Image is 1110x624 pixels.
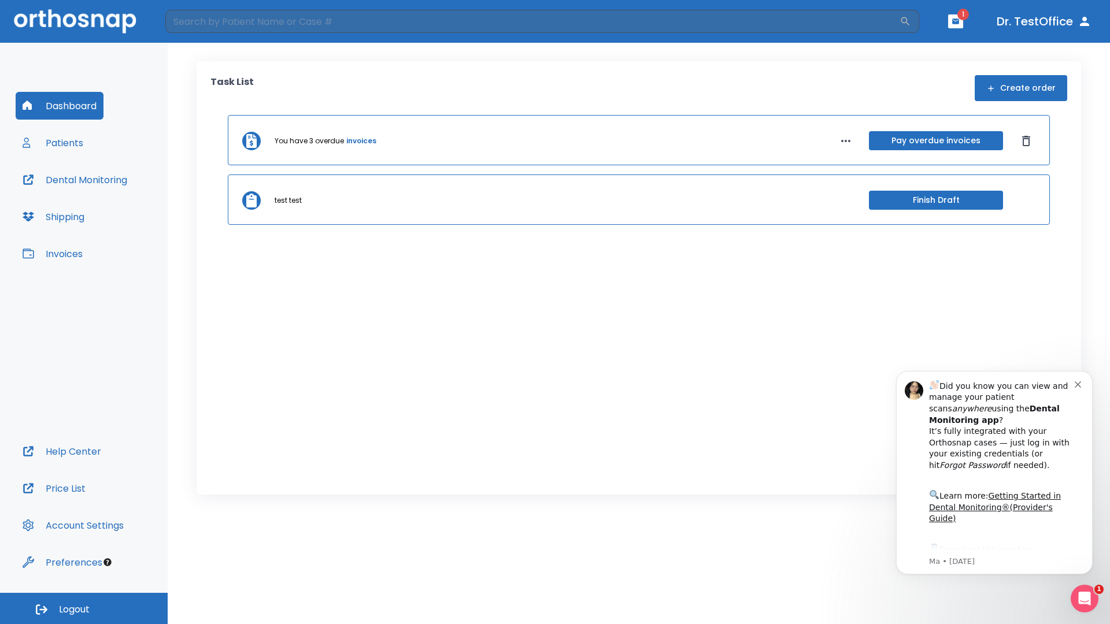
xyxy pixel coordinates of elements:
[102,557,113,567] div: Tooltip anchor
[14,9,136,33] img: Orthosnap
[16,203,91,231] button: Shipping
[50,191,153,212] a: App Store
[16,92,103,120] button: Dashboard
[59,603,90,616] span: Logout
[16,548,109,576] button: Preferences
[50,188,196,247] div: Download the app: | ​ Let us know if you need help getting started!
[16,240,90,268] button: Invoices
[16,474,92,502] button: Price List
[879,354,1110,593] iframe: Intercom notifications message
[346,136,376,146] a: invoices
[869,191,1003,210] button: Finish Draft
[16,166,134,194] button: Dental Monitoring
[16,437,108,465] button: Help Center
[210,75,254,101] p: Task List
[50,203,196,213] p: Message from Ma, sent 2w ago
[1071,585,1098,612] iframe: Intercom live chat
[16,511,131,539] button: Account Settings
[196,25,205,34] button: Dismiss notification
[275,195,302,206] p: test test
[992,11,1096,32] button: Dr. TestOffice
[275,136,344,146] p: You have 3 overdue
[165,10,900,33] input: Search by Patient Name or Case #
[957,9,969,20] span: 1
[975,75,1067,101] button: Create order
[16,129,90,157] button: Patients
[1094,585,1104,594] span: 1
[869,131,1003,150] button: Pay overdue invoices
[1017,132,1035,150] button: Dismiss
